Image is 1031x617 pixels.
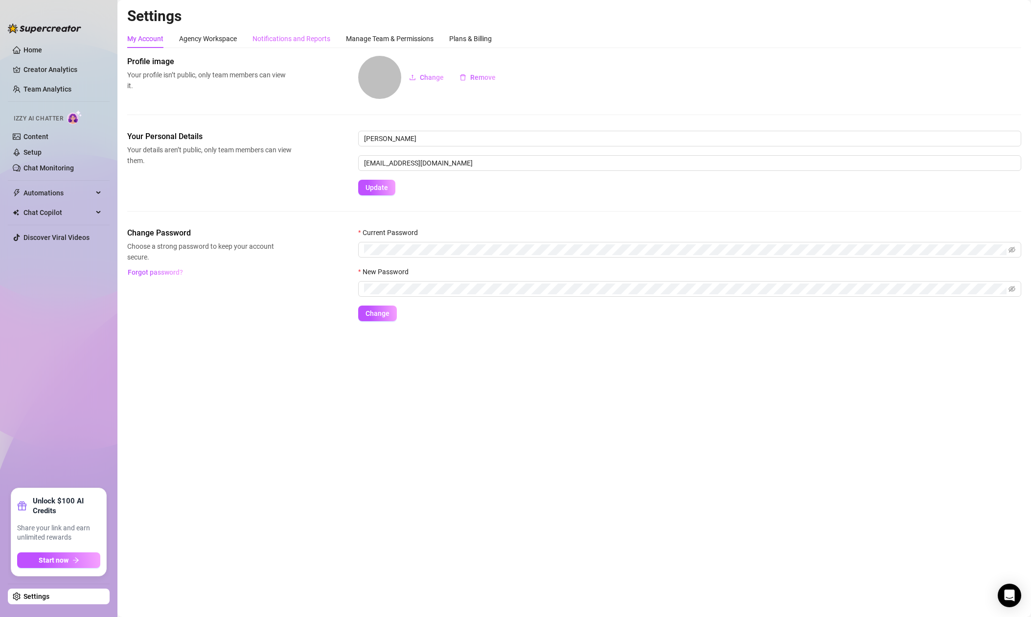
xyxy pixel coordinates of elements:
img: AI Chatter [67,110,82,124]
span: Choose a strong password to keep your account secure. [127,241,292,262]
label: New Password [358,266,415,277]
span: upload [409,74,416,81]
a: Settings [23,593,49,600]
div: Agency Workspace [179,33,237,44]
span: Start now [39,556,69,564]
span: Your details aren’t public, only team members can view them. [127,144,292,166]
input: Enter new email [358,155,1021,171]
span: Update [366,184,388,191]
div: My Account [127,33,163,44]
a: Setup [23,148,42,156]
button: Change [401,70,452,85]
span: Change [420,73,444,81]
div: Manage Team & Permissions [346,33,434,44]
span: thunderbolt [13,189,21,197]
a: Chat Monitoring [23,164,74,172]
span: eye-invisible [1008,285,1015,292]
button: Remove [452,70,504,85]
button: Forgot password? [127,264,183,280]
input: Current Password [364,244,1007,255]
img: Chat Copilot [13,209,19,216]
button: Change [358,306,397,321]
span: Change [366,309,389,317]
a: Content [23,133,48,141]
h2: Settings [127,7,1021,25]
div: Plans & Billing [449,33,492,44]
div: Open Intercom Messenger [998,584,1021,607]
button: Start nowarrow-right [17,552,100,568]
button: Update [358,180,395,195]
span: Your profile isn’t public, only team members can view it. [127,70,292,91]
span: Change Password [127,227,292,239]
strong: Unlock $100 AI Credits [33,496,100,516]
span: Forgot password? [128,268,183,276]
span: Izzy AI Chatter [14,114,63,123]
span: Share your link and earn unlimited rewards [17,523,100,543]
span: Your Personal Details [127,131,292,142]
a: Discover Viral Videos [23,234,90,241]
input: New Password [364,284,1007,294]
span: gift [17,501,27,511]
label: Current Password [358,227,424,238]
span: eye-invisible [1008,246,1015,253]
span: Automations [23,185,93,201]
span: delete [459,74,466,81]
span: Chat Copilot [23,205,93,220]
span: Profile image [127,56,292,68]
span: arrow-right [72,557,79,564]
a: Creator Analytics [23,62,102,77]
div: Notifications and Reports [252,33,330,44]
span: Remove [470,73,496,81]
input: Enter name [358,131,1021,146]
a: Team Analytics [23,85,71,93]
img: logo-BBDzfeDw.svg [8,24,81,33]
a: Home [23,46,42,54]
